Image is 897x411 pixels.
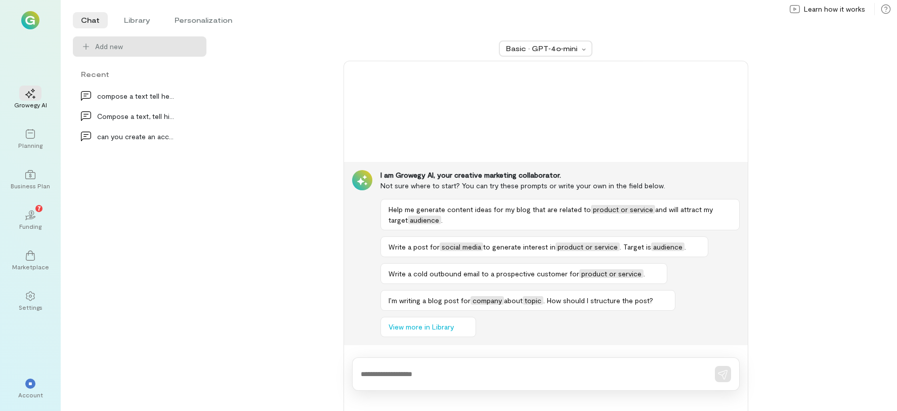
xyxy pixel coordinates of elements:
[18,391,43,399] div: Account
[389,269,579,278] span: Write a cold outbound email to a prospective customer for
[166,12,240,28] li: Personalization
[620,242,651,251] span: . Target is
[73,69,206,79] div: Recent
[506,44,579,54] div: Basic · GPT‑4o‑mini
[14,101,47,109] div: Growegy AI
[408,216,441,224] span: audience
[380,170,740,180] div: I am Growegy AI, your creative marketing collaborator.
[12,283,49,319] a: Settings
[380,317,476,337] button: View more in Library
[95,42,198,52] span: Add new
[380,199,740,230] button: Help me generate content ideas for my blog that are related toproduct or serviceand will attract ...
[556,242,620,251] span: product or service
[471,296,504,305] span: company
[11,182,50,190] div: Business Plan
[523,296,543,305] span: topic
[73,12,108,28] li: Chat
[389,205,591,214] span: Help me generate content ideas for my blog that are related to
[380,236,708,257] button: Write a post forsocial mediato generate interest inproduct or service. Target isaudience.
[19,303,42,311] div: Settings
[116,12,158,28] li: Library
[591,205,655,214] span: product or service
[18,141,42,149] div: Planning
[579,269,644,278] span: product or service
[37,203,41,213] span: 7
[97,131,176,142] div: can you create an account on experian like [PERSON_NAME] a…
[12,121,49,157] a: Planning
[483,242,556,251] span: to generate interest in
[12,80,49,117] a: Growegy AI
[12,202,49,238] a: Funding
[389,242,440,251] span: Write a post for
[389,322,454,332] span: View more in Library
[12,242,49,279] a: Marketplace
[651,242,685,251] span: audience
[389,205,713,224] span: and will attract my target
[97,111,176,121] div: Compose a text, tell him that I ask the , I mean…
[685,242,686,251] span: .
[441,216,443,224] span: .
[19,222,41,230] div: Funding
[380,290,675,311] button: I’m writing a blog post forcompanyabouttopic. How should I structure the post?
[504,296,523,305] span: about
[543,296,653,305] span: . How should I structure the post?
[804,4,865,14] span: Learn how it works
[644,269,645,278] span: .
[380,263,667,284] button: Write a cold outbound email to a prospective customer forproduct or service.
[389,296,471,305] span: I’m writing a blog post for
[380,180,740,191] div: Not sure where to start? You can try these prompts or write your own in the field below.
[12,161,49,198] a: Business Plan
[97,91,176,101] div: compose a text tell her hi we're already done wit…
[12,263,49,271] div: Marketplace
[440,242,483,251] span: social media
